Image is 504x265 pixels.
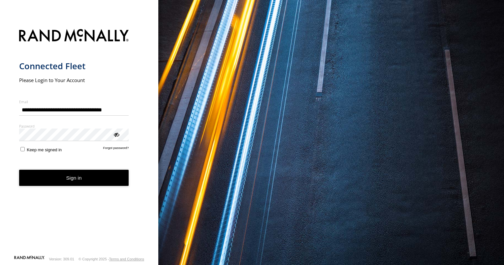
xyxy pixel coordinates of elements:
a: Terms and Conditions [109,257,144,261]
label: Password [19,124,129,129]
label: Email [19,99,129,104]
form: main [19,25,140,255]
a: Visit our Website [14,256,45,262]
a: Forgot password? [103,146,129,152]
button: Sign in [19,170,129,186]
div: © Copyright 2025 - [79,257,144,261]
h1: Connected Fleet [19,61,129,72]
div: ViewPassword [113,131,119,137]
span: Keep me signed in [27,147,62,152]
img: Rand McNally [19,28,129,44]
div: Version: 309.01 [49,257,74,261]
input: Keep me signed in [20,147,25,151]
h2: Please Login to Your Account [19,77,129,83]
